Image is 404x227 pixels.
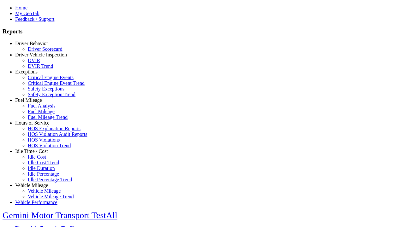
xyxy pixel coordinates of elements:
[15,52,67,57] a: Driver Vehicle Inspection
[28,58,40,63] a: DVIR
[15,120,49,125] a: Hours of Service
[28,177,72,182] a: Idle Percentage Trend
[28,171,59,177] a: Idle Percentage
[28,63,53,69] a: DVIR Trend
[15,5,27,10] a: Home
[28,92,75,97] a: Safety Exception Trend
[15,11,39,16] a: My GeoTab
[28,166,55,171] a: Idle Duration
[28,188,61,194] a: Vehicle Mileage
[15,69,38,74] a: Exceptions
[28,114,68,120] a: Fuel Mileage Trend
[28,160,59,165] a: Idle Cost Trend
[28,194,74,199] a: Vehicle Mileage Trend
[3,210,117,220] a: Gemini Motor Transport TestAll
[28,46,62,52] a: Driver Scorecard
[15,97,42,103] a: Fuel Mileage
[15,183,48,188] a: Vehicle Mileage
[15,200,57,205] a: Vehicle Performance
[28,109,55,114] a: Fuel Mileage
[15,41,48,46] a: Driver Behavior
[28,137,60,143] a: HOS Violations
[28,75,74,80] a: Critical Engine Events
[28,103,56,108] a: Fuel Analysis
[28,126,80,131] a: HOS Explanation Reports
[28,80,85,86] a: Critical Engine Event Trend
[15,16,54,22] a: Feedback / Support
[28,86,64,91] a: Safety Exceptions
[28,154,46,160] a: Idle Cost
[3,28,401,35] h3: Reports
[15,148,48,154] a: Idle Time / Cost
[28,143,71,148] a: HOS Violation Trend
[28,131,87,137] a: HOS Violation Audit Reports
